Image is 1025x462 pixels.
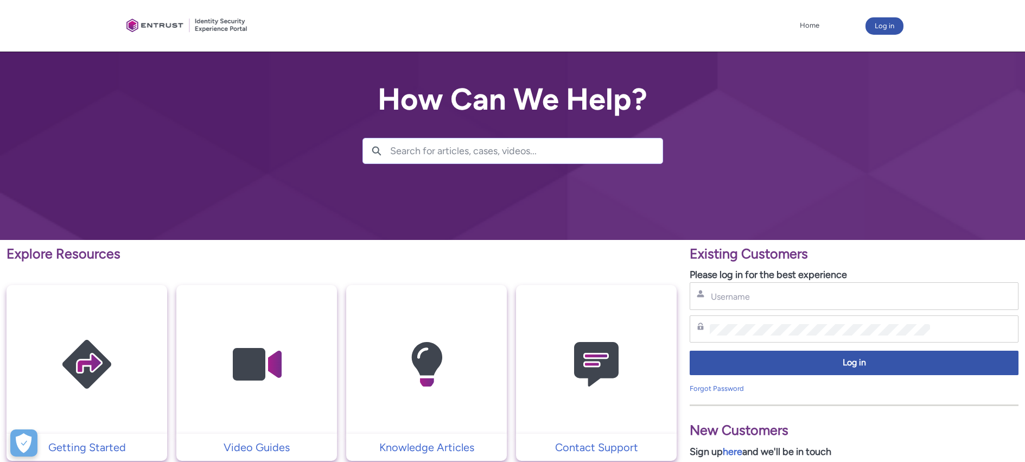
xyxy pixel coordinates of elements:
button: Open Preferences [10,429,37,457]
img: Video Guides [205,306,308,423]
button: Log in [690,351,1018,375]
button: Search [363,138,390,163]
p: Explore Resources [7,244,677,264]
input: Username [710,291,930,302]
span: Log in [697,357,1011,369]
img: Getting Started [35,306,138,423]
button: Log in [865,17,903,35]
img: Contact Support [545,306,648,423]
img: Knowledge Articles [375,306,478,423]
h2: How Can We Help? [362,83,663,116]
a: Forgot Password [690,384,744,393]
iframe: Qualified Messenger [975,412,1025,462]
input: Search for articles, cases, videos... [390,138,663,163]
div: Cookie Preferences [10,429,37,457]
p: Existing Customers [690,244,1018,264]
p: Please log in for the best experience [690,268,1018,282]
a: Home [797,17,822,34]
